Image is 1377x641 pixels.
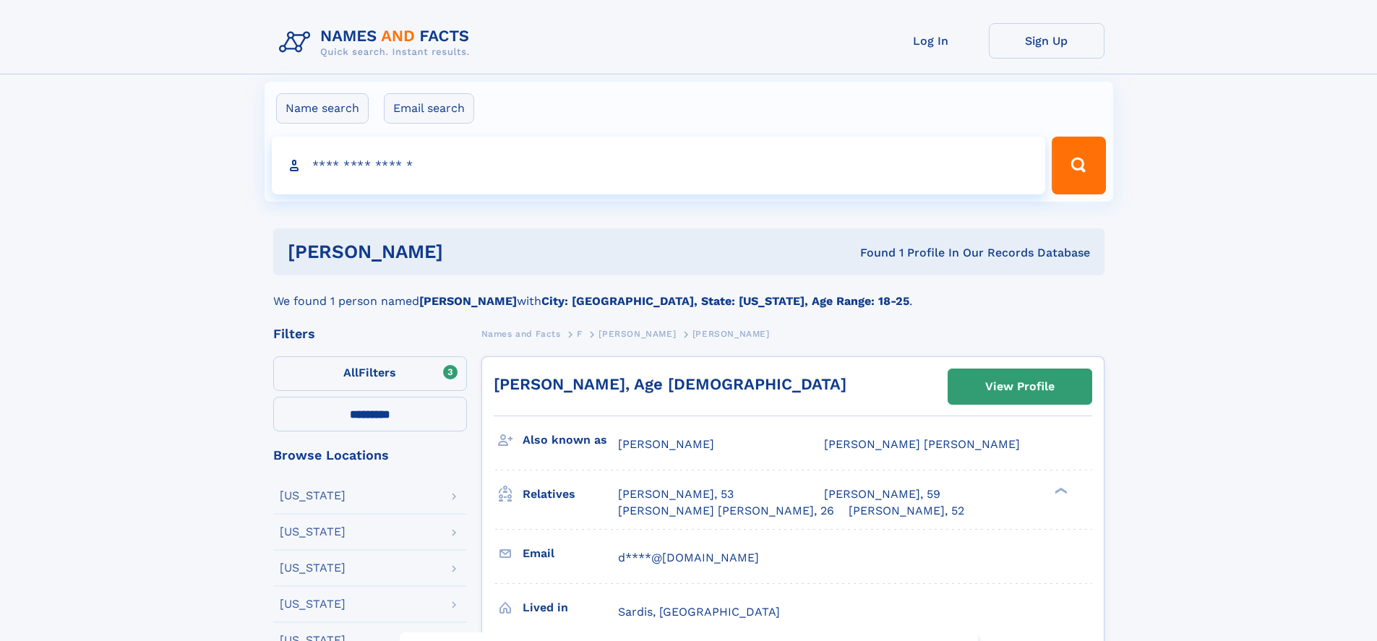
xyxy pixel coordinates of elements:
[541,294,909,308] b: City: [GEOGRAPHIC_DATA], State: [US_STATE], Age Range: 18-25
[273,23,481,62] img: Logo Names and Facts
[1051,486,1068,496] div: ❯
[343,366,359,379] span: All
[1052,137,1105,194] button: Search Button
[280,562,346,574] div: [US_STATE]
[618,503,834,519] a: [PERSON_NAME] [PERSON_NAME], 26
[276,93,369,124] label: Name search
[577,324,583,343] a: F
[273,275,1104,310] div: We found 1 person named with .
[599,324,676,343] a: [PERSON_NAME]
[481,324,561,343] a: Names and Facts
[273,449,467,462] div: Browse Locations
[523,595,618,620] h3: Lived in
[651,245,1090,261] div: Found 1 Profile In Our Records Database
[273,356,467,391] label: Filters
[989,23,1104,59] a: Sign Up
[523,541,618,566] h3: Email
[280,598,346,610] div: [US_STATE]
[523,428,618,452] h3: Also known as
[618,486,734,502] a: [PERSON_NAME], 53
[692,329,770,339] span: [PERSON_NAME]
[824,437,1020,451] span: [PERSON_NAME] [PERSON_NAME]
[523,482,618,507] h3: Relatives
[419,294,517,308] b: [PERSON_NAME]
[618,605,780,619] span: Sardis, [GEOGRAPHIC_DATA]
[618,437,714,451] span: [PERSON_NAME]
[948,369,1091,404] a: View Profile
[272,137,1046,194] input: search input
[824,486,940,502] a: [PERSON_NAME], 59
[985,370,1055,403] div: View Profile
[280,490,346,502] div: [US_STATE]
[599,329,676,339] span: [PERSON_NAME]
[494,375,846,393] a: [PERSON_NAME], Age [DEMOGRAPHIC_DATA]
[288,243,652,261] h1: [PERSON_NAME]
[873,23,989,59] a: Log In
[577,329,583,339] span: F
[384,93,474,124] label: Email search
[280,526,346,538] div: [US_STATE]
[273,327,467,340] div: Filters
[849,503,964,519] a: [PERSON_NAME], 52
